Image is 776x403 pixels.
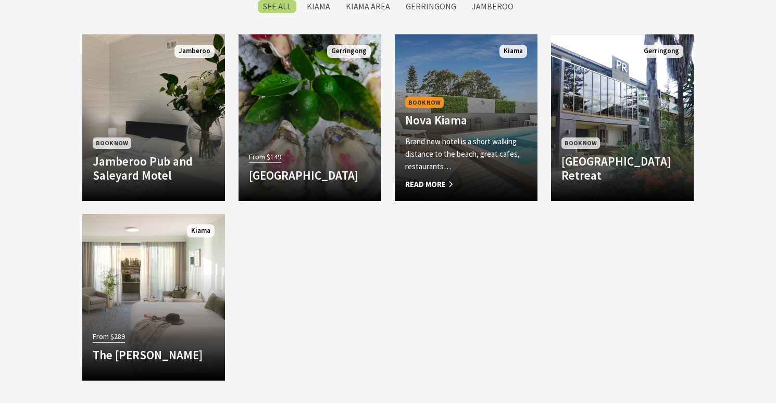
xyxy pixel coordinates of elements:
[551,34,694,201] a: Book Now [GEOGRAPHIC_DATA] Retreat Gerringong
[93,154,215,183] h4: Jamberoo Pub and Saleyard Motel
[405,113,527,128] h4: Nova Kiama
[640,45,683,58] span: Gerringong
[82,34,225,201] a: Book Now Jamberoo Pub and Saleyard Motel Jamberoo
[82,214,225,381] a: From $289 The [PERSON_NAME] Kiama
[239,34,381,201] a: From $149 [GEOGRAPHIC_DATA] Gerringong
[405,178,527,191] span: Read More
[561,154,683,183] h4: [GEOGRAPHIC_DATA] Retreat
[327,45,371,58] span: Gerringong
[405,97,444,108] span: Book Now
[93,331,125,343] span: From $289
[249,151,281,163] span: From $149
[174,45,215,58] span: Jamberoo
[249,168,371,183] h4: [GEOGRAPHIC_DATA]
[405,135,527,173] p: Brand new hotel is a short walking distance to the beach, great cafes, restaurants…
[93,348,215,362] h4: The [PERSON_NAME]
[561,137,600,148] span: Book Now
[187,224,215,237] span: Kiama
[499,45,527,58] span: Kiama
[395,34,537,201] a: Book Now Nova Kiama Brand new hotel is a short walking distance to the beach, great cafes, restau...
[93,137,131,148] span: Book Now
